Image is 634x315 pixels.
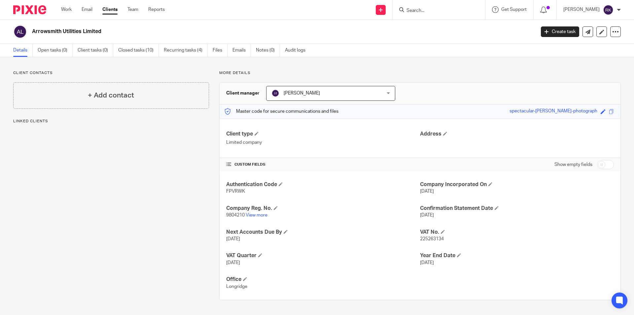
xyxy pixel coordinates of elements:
h2: Arrowsmith Utilities Limited [32,28,431,35]
span: [DATE] [420,260,434,265]
p: Client contacts [13,70,209,76]
img: svg%3E [271,89,279,97]
h3: Client manager [226,90,260,97]
a: Create task [541,26,579,37]
span: Get Support [501,7,527,12]
h4: Next Accounts Due By [226,229,420,236]
label: Show empty fields [554,161,592,168]
span: [PERSON_NAME] [284,91,320,96]
div: spectacular-[PERSON_NAME]-photograph [510,108,597,115]
img: Pixie [13,5,46,14]
span: Longridge [226,284,247,289]
input: Search [406,8,465,14]
p: Limited company [226,139,420,146]
h4: VAT Quarter [226,252,420,259]
h4: Address [420,131,614,138]
h4: Confirmation Statement Date [420,205,614,212]
h4: Company Incorporated On [420,181,614,188]
a: Closed tasks (10) [118,44,159,57]
a: Details [13,44,33,57]
span: [DATE] [226,237,240,241]
a: Notes (0) [256,44,280,57]
h4: + Add contact [88,90,134,100]
h4: Client type [226,131,420,138]
p: Linked clients [13,119,209,124]
a: Client tasks (0) [78,44,113,57]
img: svg%3E [13,25,27,39]
a: View more [246,213,267,217]
a: Emails [232,44,251,57]
a: Files [213,44,228,57]
p: More details [219,70,621,76]
span: [DATE] [420,213,434,217]
span: FPVRWK [226,189,245,194]
a: Clients [102,6,118,13]
h4: Year End Date [420,252,614,259]
h4: Company Reg. No. [226,205,420,212]
h4: CUSTOM FIELDS [226,162,420,167]
h4: Authentication Code [226,181,420,188]
span: [DATE] [226,260,240,265]
a: Work [61,6,72,13]
h4: Office [226,276,420,283]
p: Master code for secure communications and files [225,108,338,115]
a: Email [82,6,92,13]
a: Audit logs [285,44,310,57]
a: Open tasks (0) [38,44,73,57]
a: Recurring tasks (4) [164,44,208,57]
span: 9804210 [226,213,245,217]
p: [PERSON_NAME] [563,6,600,13]
span: 225263134 [420,237,444,241]
a: Team [127,6,138,13]
span: [DATE] [420,189,434,194]
a: Reports [148,6,165,13]
img: svg%3E [603,5,614,15]
h4: VAT No. [420,229,614,236]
